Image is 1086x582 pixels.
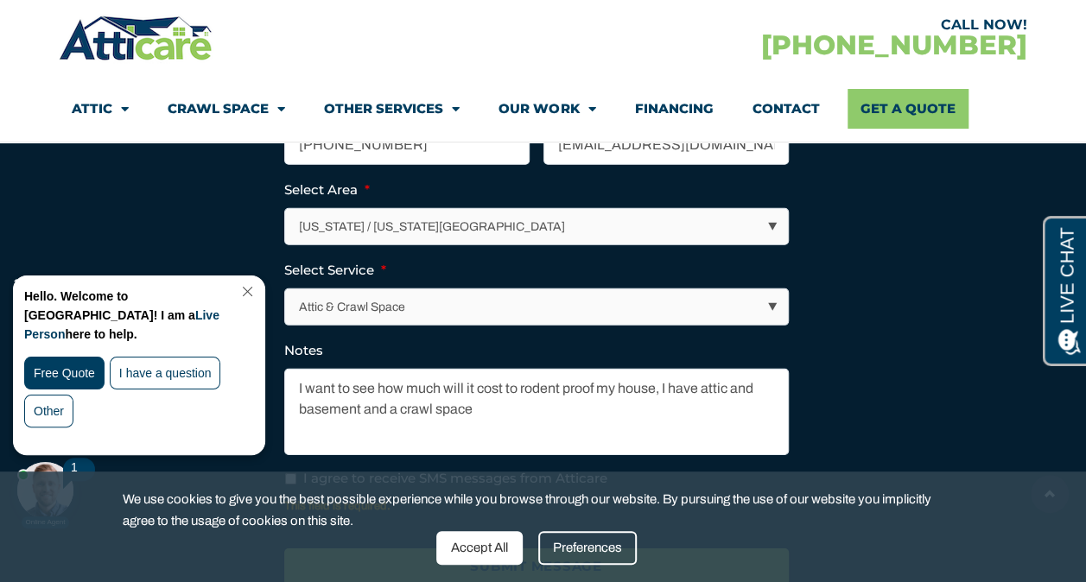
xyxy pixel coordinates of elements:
span: Opens a chat window [42,14,139,35]
a: Crawl Space [168,89,285,129]
label: Notes [284,342,323,359]
label: I agree to receive SMS messages from Atticare [303,469,607,489]
a: Get A Quote [848,89,969,129]
span: We use cookies to give you the best possible experience while you browse through our website. By ... [123,489,950,531]
label: Select Area [284,181,370,199]
textarea: I want to see how much will it cost to rodent proof my house, I have attic and basement and a cra... [284,369,789,455]
div: Accept All [436,531,523,565]
a: Attic [72,89,129,129]
label: Select Service [284,262,386,279]
iframe: Chat Invitation [9,271,285,530]
a: Other Services [324,89,460,129]
a: Our Work [499,89,595,129]
div: Preferences [538,531,637,565]
a: Contact [752,89,819,129]
div: CALL NOW! [543,18,1026,32]
a: Financing [634,89,713,129]
nav: Menu [72,89,1013,129]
